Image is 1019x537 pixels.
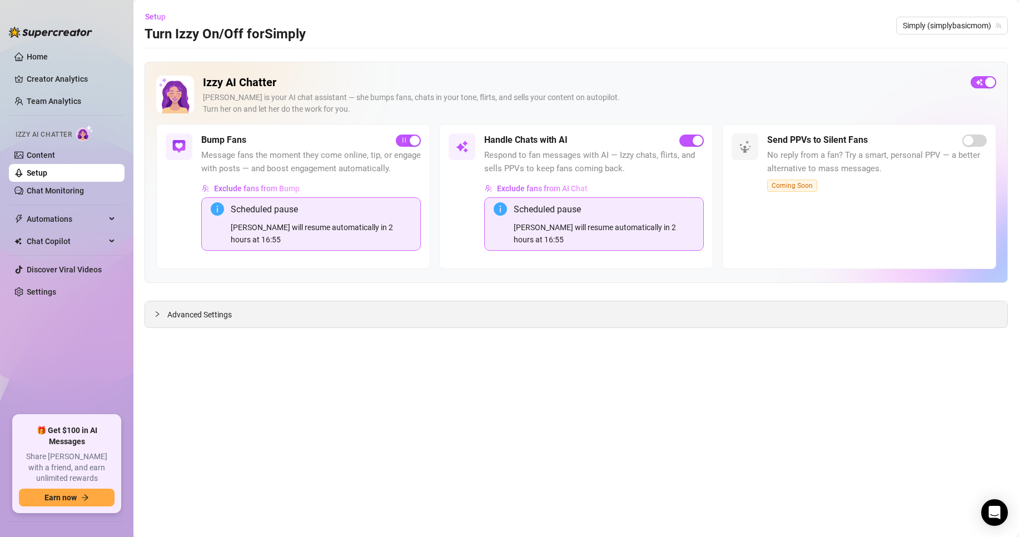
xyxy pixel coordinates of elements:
[81,494,89,501] span: arrow-right
[172,140,186,153] img: svg%3e
[76,125,93,141] img: AI Chatter
[201,133,246,147] h5: Bump Fans
[514,202,694,216] div: Scheduled pause
[995,22,1002,29] span: team
[201,149,421,175] span: Message fans the moment they come online, tip, or engage with posts — and boost engagement automa...
[202,185,210,192] img: svg%3e
[19,451,115,484] span: Share [PERSON_NAME] with a friend, and earn unlimited rewards
[27,265,102,274] a: Discover Viral Videos
[9,27,92,38] img: logo-BBDzfeDw.svg
[494,202,507,216] span: info-circle
[44,493,77,502] span: Earn now
[19,425,115,447] span: 🎁 Get $100 in AI Messages
[27,70,116,88] a: Creator Analytics
[27,186,84,195] a: Chat Monitoring
[231,202,411,216] div: Scheduled pause
[19,489,115,506] button: Earn nowarrow-right
[167,309,232,321] span: Advanced Settings
[145,26,306,43] h3: Turn Izzy On/Off for Simply
[27,287,56,296] a: Settings
[27,97,81,106] a: Team Analytics
[201,180,300,197] button: Exclude fans from Bump
[27,52,48,61] a: Home
[767,180,817,192] span: Coming Soon
[14,215,23,223] span: thunderbolt
[497,184,588,193] span: Exclude fans from AI Chat
[203,92,962,115] div: [PERSON_NAME] is your AI chat assistant — she bumps fans, chats in your tone, flirts, and sells y...
[154,311,161,317] span: collapsed
[738,140,752,153] img: svg%3e
[484,180,588,197] button: Exclude fans from AI Chat
[154,308,167,320] div: collapsed
[27,151,55,160] a: Content
[981,499,1008,526] div: Open Intercom Messenger
[27,168,47,177] a: Setup
[27,232,106,250] span: Chat Copilot
[767,133,868,147] h5: Send PPVs to Silent Fans
[514,221,694,246] div: [PERSON_NAME] will resume automatically in 2 hours at 16:55
[145,8,175,26] button: Setup
[484,149,704,175] span: Respond to fan messages with AI — Izzy chats, flirts, and sells PPVs to keep fans coming back.
[16,130,72,140] span: Izzy AI Chatter
[484,133,568,147] h5: Handle Chats with AI
[156,76,194,113] img: Izzy AI Chatter
[203,76,962,89] h2: Izzy AI Chatter
[231,221,411,246] div: [PERSON_NAME] will resume automatically in 2 hours at 16:55
[214,184,300,193] span: Exclude fans from Bump
[455,140,469,153] img: svg%3e
[14,237,22,245] img: Chat Copilot
[903,17,1001,34] span: Simply (simplybasicmom)
[27,210,106,228] span: Automations
[485,185,493,192] img: svg%3e
[211,202,224,216] span: info-circle
[145,12,166,21] span: Setup
[767,149,987,175] span: No reply from a fan? Try a smart, personal PPV — a better alternative to mass messages.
